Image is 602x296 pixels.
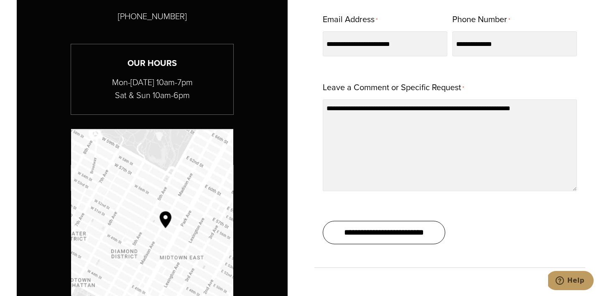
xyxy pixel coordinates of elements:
iframe: Opens a widget where you can chat to one of our agents [548,271,594,292]
label: Phone Number [452,12,510,28]
p: Mon-[DATE] 10am-7pm Sat & Sun 10am-6pm [71,76,233,102]
h3: Our Hours [71,57,233,70]
label: Leave a Comment or Specific Request [323,80,464,96]
p: [PHONE_NUMBER] [118,10,187,23]
label: Email Address [323,12,378,28]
